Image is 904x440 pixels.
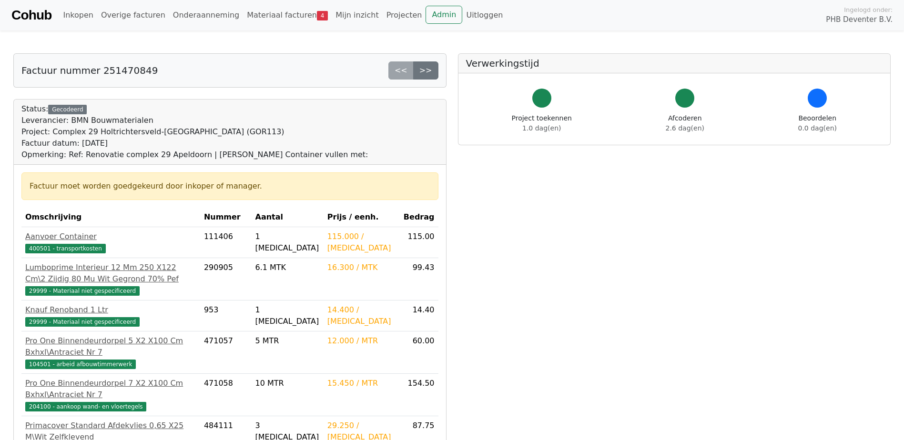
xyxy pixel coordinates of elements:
div: 1 [MEDICAL_DATA] [255,231,320,254]
div: Knauf Renoband 1 Ltr [25,304,196,316]
a: Lumboprime Interieur 12 Mm 250 X122 Cm\2 Zijdig 80 Mu Wit Gegrond 70% Pef29999 - Materiaal niet g... [25,262,196,296]
td: 111406 [200,227,252,258]
div: 115.000 / [MEDICAL_DATA] [327,231,395,254]
div: Lumboprime Interieur 12 Mm 250 X122 Cm\2 Zijdig 80 Mu Wit Gegrond 70% Pef [25,262,196,285]
span: 204100 - aankoop wand- en vloertegels [25,402,146,411]
span: 104501 - arbeid afbouwtimmerwerk [25,360,136,369]
a: Uitloggen [462,6,507,25]
span: 4 [317,11,328,20]
a: Projecten [383,6,426,25]
div: Project: Complex 29 Holtrichtersveld-[GEOGRAPHIC_DATA] (GOR113) [21,126,368,138]
a: Pro One Binnendeurdorpel 7 X2 X100 Cm Bxhxl\Antraciet Nr 7204100 - aankoop wand- en vloertegels [25,378,196,412]
a: Mijn inzicht [332,6,383,25]
td: 99.43 [399,258,438,300]
a: Knauf Renoband 1 Ltr29999 - Materiaal niet gespecificeerd [25,304,196,327]
span: 0.0 dag(en) [798,124,837,132]
div: Factuur moet worden goedgekeurd door inkoper of manager. [30,180,430,192]
div: 12.000 / MTR [327,335,395,347]
span: 2.6 dag(en) [666,124,704,132]
td: 290905 [200,258,252,300]
div: Pro One Binnendeurdorpel 5 X2 X100 Cm Bxhxl\Antraciet Nr 7 [25,335,196,358]
div: 15.450 / MTR [327,378,395,389]
span: 400501 - transportkosten [25,244,106,253]
span: 1.0 dag(en) [522,124,561,132]
td: 115.00 [399,227,438,258]
a: Cohub [11,4,51,27]
div: Factuur datum: [DATE] [21,138,368,149]
div: Pro One Binnendeurdorpel 7 X2 X100 Cm Bxhxl\Antraciet Nr 7 [25,378,196,400]
div: 5 MTR [255,335,320,347]
a: Admin [426,6,462,24]
td: 471057 [200,331,252,374]
div: Opmerking: Ref: Renovatie complex 29 Apeldoorn | [PERSON_NAME] Container vullen met: [21,149,368,160]
a: Onderaanneming [169,6,243,25]
td: 60.00 [399,331,438,374]
div: Leverancier: BMN Bouwmaterialen [21,115,368,126]
th: Omschrijving [21,208,200,227]
td: 14.40 [399,300,438,331]
th: Nummer [200,208,252,227]
div: Gecodeerd [48,105,87,114]
h5: Verwerkingstijd [466,58,883,69]
span: 29999 - Materiaal niet gespecificeerd [25,286,140,296]
a: Pro One Binnendeurdorpel 5 X2 X100 Cm Bxhxl\Antraciet Nr 7104501 - arbeid afbouwtimmerwerk [25,335,196,370]
div: Beoordelen [798,113,837,133]
a: Overige facturen [97,6,169,25]
td: 953 [200,300,252,331]
span: Ingelogd onder: [844,5,893,14]
span: PHB Deventer B.V. [826,14,893,25]
div: 10 MTR [255,378,320,389]
td: 154.50 [399,374,438,416]
th: Bedrag [399,208,438,227]
div: 6.1 MTK [255,262,320,273]
span: 29999 - Materiaal niet gespecificeerd [25,317,140,327]
a: Materiaal facturen4 [243,6,332,25]
th: Prijs / eenh. [324,208,399,227]
div: 1 [MEDICAL_DATA] [255,304,320,327]
a: Aanvoer Container400501 - transportkosten [25,231,196,254]
a: Inkopen [59,6,97,25]
th: Aantal [252,208,324,227]
div: Project toekennen [512,113,572,133]
div: Afcoderen [666,113,704,133]
a: >> [413,61,438,80]
td: 471058 [200,374,252,416]
div: 14.400 / [MEDICAL_DATA] [327,304,395,327]
h5: Factuur nummer 251470849 [21,65,158,76]
div: Aanvoer Container [25,231,196,242]
div: Status: [21,103,368,160]
div: 16.300 / MTK [327,262,395,273]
